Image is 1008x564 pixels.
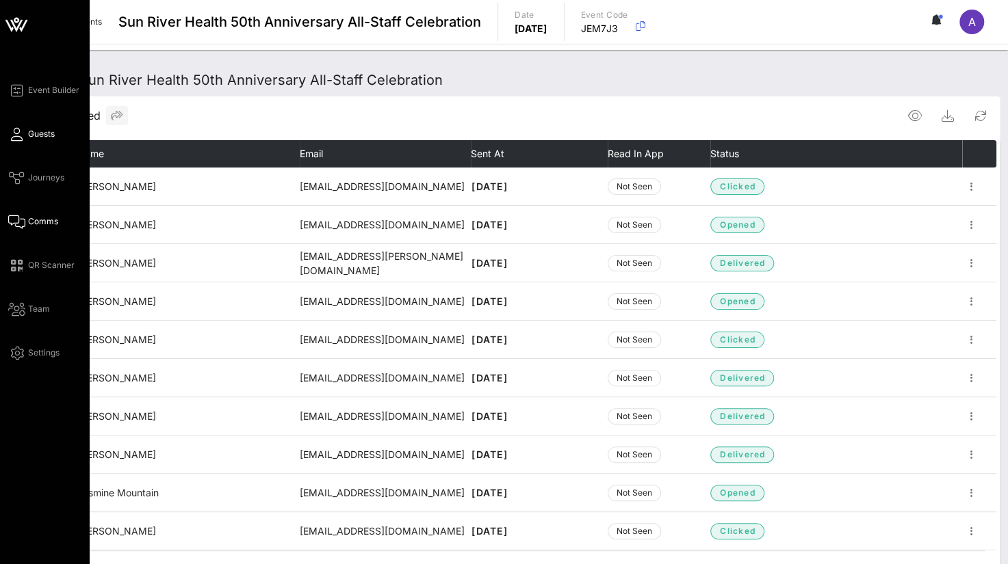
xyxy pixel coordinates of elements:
a: Team [8,301,50,317]
button: delivered [710,404,774,429]
button: [DATE] [471,327,508,352]
a: Settings [8,345,60,361]
td: [EMAIL_ADDRESS][DOMAIN_NAME] [300,512,471,550]
button: delivered [710,366,774,390]
span: [DATE] [471,180,508,192]
td: [EMAIL_ADDRESS][DOMAIN_NAME] [300,282,471,321]
button: [DATE] [471,481,508,505]
span: Sent At [471,148,504,159]
td: Jasmine Mountain [77,474,300,512]
span: [DATE] [471,219,508,230]
th: Status [710,140,962,167]
span: A [968,15,976,29]
span: Status [710,148,739,159]
span: Sun River Health 50th Anniversary All-Staff Celebration [118,12,481,32]
td: [EMAIL_ADDRESS][DOMAIN_NAME] [300,474,471,512]
span: [DATE] [471,525,508,537]
span: Not Seen [617,256,652,270]
td: [PERSON_NAME] [77,282,300,321]
div: Sun River Health 50th Anniversary All-Staff Celebration [79,70,443,90]
td: [EMAIL_ADDRESS][DOMAIN_NAME] [300,359,471,397]
td: [PERSON_NAME] [77,244,300,282]
button: clicked [710,519,764,543]
p: Event Code [581,8,628,22]
td: [PERSON_NAME] [77,359,300,397]
th: Email [300,140,471,167]
td: [PERSON_NAME] [77,167,300,206]
span: Email [300,148,323,159]
span: QR Scanner [28,259,75,271]
span: Event Builder [28,84,79,96]
td: [EMAIL_ADDRESS][DOMAIN_NAME] [300,206,471,244]
span: Not Seen [617,409,652,423]
a: Guests [8,126,55,142]
button: clicked [710,174,764,199]
span: Not Seen [617,524,652,538]
button: [DATE] [471,366,508,390]
th: Name [77,140,300,167]
td: [EMAIL_ADDRESS][DOMAIN_NAME] [300,321,471,359]
span: delivered [719,409,765,423]
button: [DATE] [471,289,508,314]
td: [EMAIL_ADDRESS][DOMAIN_NAME] [300,167,471,206]
span: clicked [719,333,755,347]
span: [DATE] [471,257,508,269]
span: [DATE] [471,334,508,345]
span: Not Seen [617,218,652,232]
span: Read in App [608,148,664,159]
button: [DATE] [471,251,508,276]
button: [DATE] [471,519,508,543]
td: [EMAIL_ADDRESS][DOMAIN_NAME] [300,435,471,474]
button: opened [710,289,764,314]
p: JEM7J3 [581,22,628,36]
span: opened [719,218,755,232]
a: Event Builder [8,82,79,98]
span: Not Seen [617,448,652,461]
span: delivered [719,256,765,270]
p: [DATE] [515,22,547,36]
a: QR Scanner [8,257,75,273]
span: Settings [28,347,60,359]
th: Read in App [608,140,710,167]
button: clicked [710,327,764,352]
td: [PERSON_NAME] [77,512,300,550]
span: [DATE] [471,372,508,384]
span: [DATE] [471,410,508,422]
button: opened [710,481,764,505]
span: [DATE] [471,295,508,307]
a: Journeys [8,170,64,186]
button: [DATE] [471,442,508,467]
a: Comms [8,213,58,230]
span: Not Seen [617,486,652,500]
span: Not Seen [617,333,652,347]
span: [DATE] [471,487,508,498]
span: Guests [28,128,55,140]
div: A [959,10,984,34]
button: [DATE] [471,213,508,237]
span: [DATE] [471,448,508,460]
td: [PERSON_NAME] [77,435,300,474]
p: Date [515,8,547,22]
span: opened [719,295,755,308]
button: delivered [710,442,774,467]
span: Journeys [28,172,64,184]
button: opened [710,213,764,237]
td: [EMAIL_ADDRESS][PERSON_NAME][DOMAIN_NAME] [300,244,471,282]
button: [DATE] [471,174,508,199]
span: clicked [719,524,755,538]
button: [DATE] [471,404,508,429]
span: Not Seen [617,371,652,385]
span: Team [28,303,50,315]
td: [EMAIL_ADDRESS][DOMAIN_NAME] [300,397,471,435]
span: delivered [719,371,765,385]
span: Name [77,148,104,159]
td: [PERSON_NAME] [77,397,300,435]
span: Not Seen [617,180,652,193]
span: delivered [719,448,765,461]
span: Comms [28,215,58,228]
span: opened [719,486,755,500]
span: Not Seen [617,295,652,308]
td: [PERSON_NAME] [77,206,300,244]
button: delivered [710,251,774,276]
span: clicked [719,180,755,193]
